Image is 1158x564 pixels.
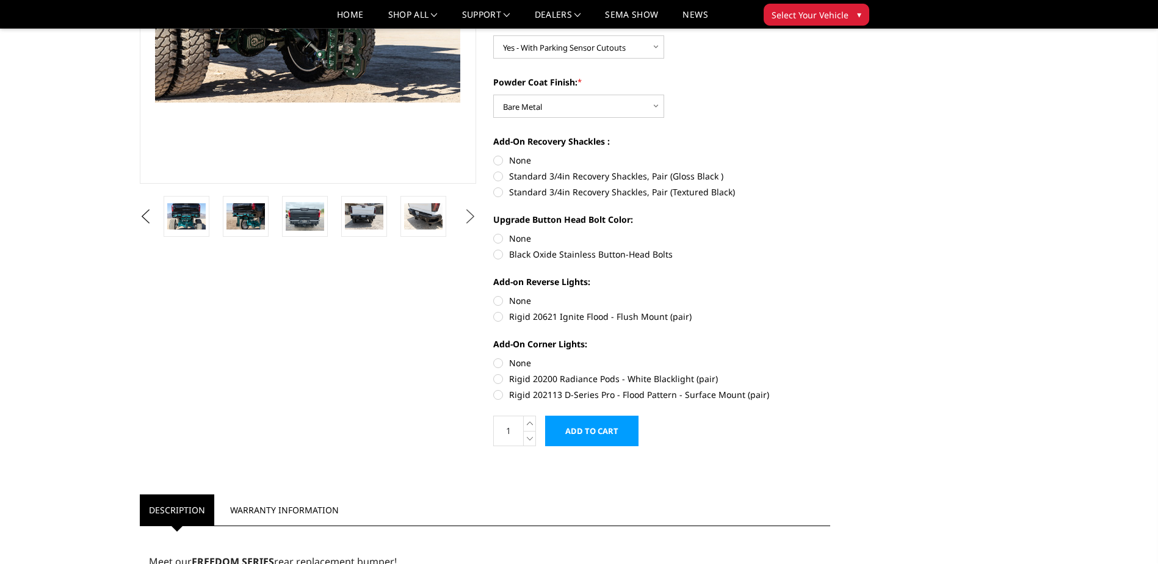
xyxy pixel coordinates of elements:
a: Description [140,494,214,526]
button: Next [461,208,479,226]
img: 2020-2025 Chevrolet / GMC 2500-3500 - Freedom Series - Rear Bumper [345,203,383,229]
a: SEMA Show [605,10,658,28]
a: News [682,10,707,28]
label: Standard 3/4in Recovery Shackles, Pair (Gloss Black ) [493,170,830,183]
label: None [493,232,830,245]
label: Standard 3/4in Recovery Shackles, Pair (Textured Black) [493,186,830,198]
button: Previous [137,208,155,226]
button: Select Your Vehicle [764,4,869,26]
span: Select Your Vehicle [772,9,849,21]
label: Add-On Corner Lights: [493,338,830,350]
label: None [493,356,830,369]
label: Rigid 20200 Radiance Pods - White Blacklight (pair) [493,372,830,385]
span: ▾ [857,8,861,21]
a: Warranty Information [221,494,348,526]
a: Dealers [535,10,581,28]
img: 2020-2025 Chevrolet / GMC 2500-3500 - Freedom Series - Rear Bumper [286,202,324,231]
label: Rigid 20621 Ignite Flood - Flush Mount (pair) [493,310,830,323]
label: Upgrade Button Head Bolt Color: [493,213,830,226]
label: None [493,294,830,307]
label: None [493,154,830,167]
img: 2020-2025 Chevrolet / GMC 2500-3500 - Freedom Series - Rear Bumper [167,203,206,229]
img: 2020-2025 Chevrolet / GMC 2500-3500 - Freedom Series - Rear Bumper [226,203,265,229]
label: Powder Coat Finish: [493,76,830,89]
a: Support [462,10,510,28]
a: Home [337,10,363,28]
img: 2020-2025 Chevrolet / GMC 2500-3500 - Freedom Series - Rear Bumper [404,203,443,229]
a: shop all [388,10,438,28]
iframe: Chat Widget [1097,505,1158,564]
label: Add-On Recovery Shackles : [493,135,830,148]
label: Rigid 202113 D-Series Pro - Flood Pattern - Surface Mount (pair) [493,388,830,401]
label: Black Oxide Stainless Button-Head Bolts [493,248,830,261]
label: Add-on Reverse Lights: [493,275,830,288]
input: Add to Cart [545,416,639,446]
